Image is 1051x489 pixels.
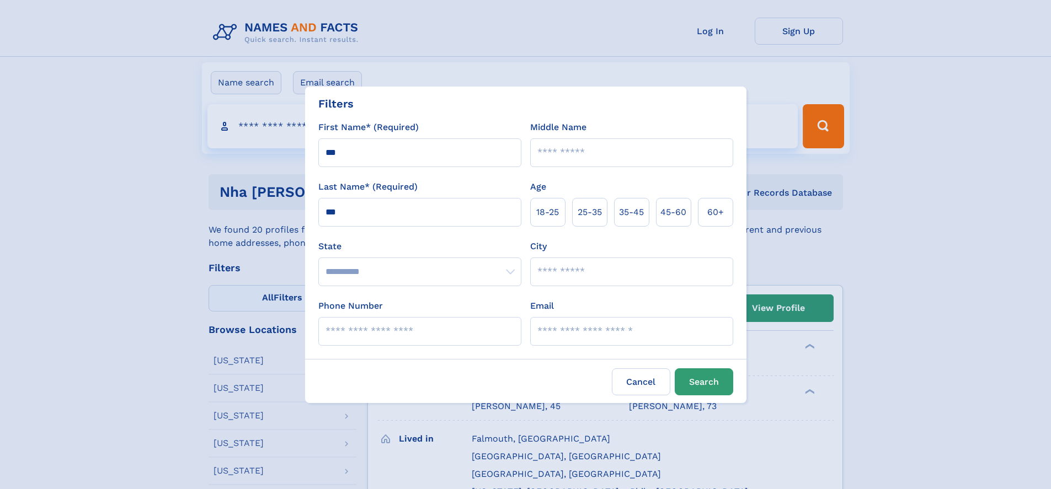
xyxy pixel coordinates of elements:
[612,368,670,395] label: Cancel
[318,121,419,134] label: First Name* (Required)
[536,206,559,219] span: 18‑25
[578,206,602,219] span: 25‑35
[530,121,586,134] label: Middle Name
[675,368,733,395] button: Search
[318,299,383,313] label: Phone Number
[318,95,354,112] div: Filters
[619,206,644,219] span: 35‑45
[707,206,724,219] span: 60+
[530,240,547,253] label: City
[530,299,554,313] label: Email
[530,180,546,194] label: Age
[318,180,418,194] label: Last Name* (Required)
[318,240,521,253] label: State
[660,206,686,219] span: 45‑60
